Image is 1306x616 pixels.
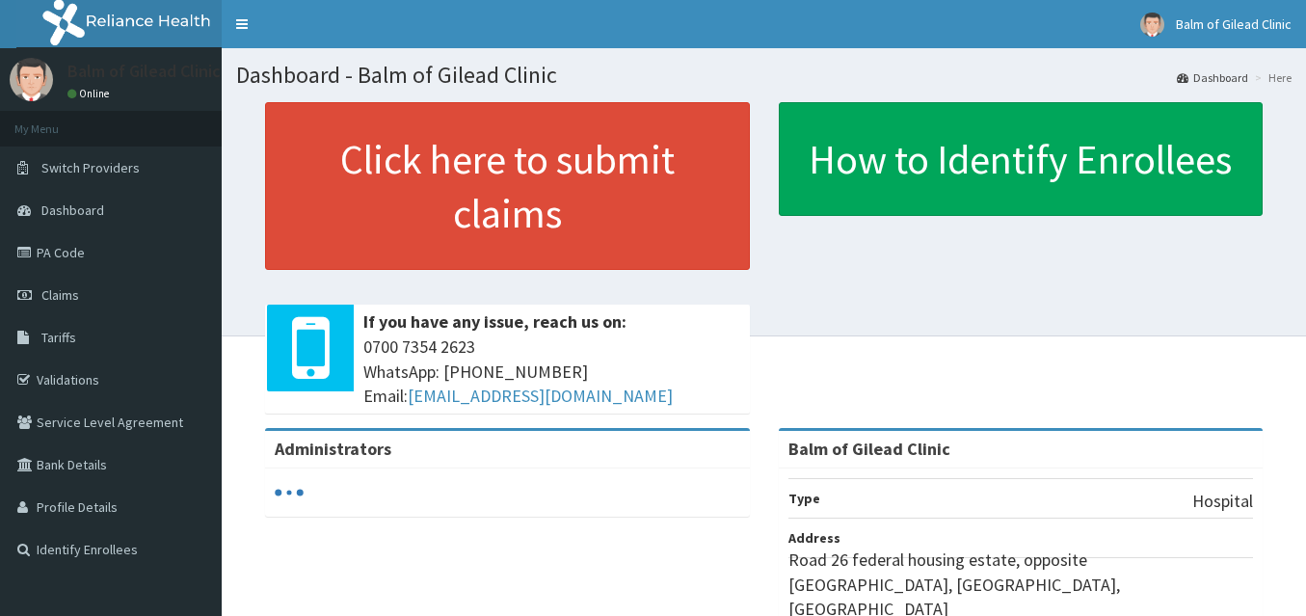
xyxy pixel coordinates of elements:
[275,478,304,507] svg: audio-loading
[67,63,221,80] p: Balm of Gilead Clinic
[788,438,950,460] strong: Balm of Gilead Clinic
[1177,69,1248,86] a: Dashboard
[1250,69,1292,86] li: Here
[788,490,820,507] b: Type
[779,102,1264,216] a: How to Identify Enrollees
[408,385,673,407] a: [EMAIL_ADDRESS][DOMAIN_NAME]
[265,102,750,270] a: Click here to submit claims
[363,335,740,409] span: 0700 7354 2623 WhatsApp: [PHONE_NUMBER] Email:
[1192,489,1253,514] p: Hospital
[236,63,1292,88] h1: Dashboard - Balm of Gilead Clinic
[41,159,140,176] span: Switch Providers
[788,529,840,547] b: Address
[41,329,76,346] span: Tariffs
[67,87,114,100] a: Online
[10,58,53,101] img: User Image
[275,438,391,460] b: Administrators
[1140,13,1164,37] img: User Image
[41,201,104,219] span: Dashboard
[41,286,79,304] span: Claims
[363,310,626,333] b: If you have any issue, reach us on:
[1176,15,1292,33] span: Balm of Gilead Clinic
